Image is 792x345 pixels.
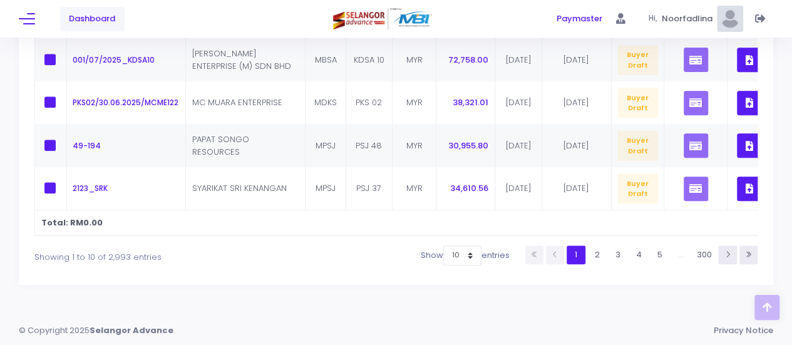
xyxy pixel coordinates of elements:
[737,91,761,115] button: Click to View, Upload, Download, and Delete Documents List
[90,324,173,337] strong: Selangor Advance
[609,245,627,264] a: 3
[60,7,125,31] a: Dashboard
[346,124,393,167] td: PSJ 48
[542,167,612,210] td: [DATE]
[192,133,249,158] span: PAPAT SONGO RESOURCES
[73,140,101,151] span: 49-194
[393,81,437,125] td: MYR
[714,324,773,337] a: Privacy Notice
[737,48,761,72] button: Click to View, Upload, Download, and Delete Documents List
[393,38,437,81] td: MYR
[692,245,716,264] a: 300
[588,245,606,264] a: 2
[73,54,155,65] span: 001/07/2025_KDSA10
[542,81,612,125] td: [DATE]
[542,124,612,167] td: [DATE]
[448,54,488,66] span: 72,758.00
[448,140,488,152] span: 30,955.80
[495,81,542,125] td: [DATE]
[443,245,481,265] select: Showentries
[73,183,108,193] span: 2123_SRK
[306,38,346,81] td: MBSA
[346,167,393,210] td: PSJ 37
[630,245,648,264] a: 4
[306,81,346,125] td: MDKS
[495,38,542,81] td: [DATE]
[393,124,437,167] td: MYR
[717,6,743,32] img: Pic
[617,88,657,118] span: Buyer Draft
[346,81,393,125] td: PKS 02
[69,13,115,25] span: Dashboard
[617,173,657,203] span: Buyer Draft
[192,182,287,194] span: SYARIKAT SRI KENANGAN
[453,96,488,108] span: 38,321.01
[495,167,542,210] td: [DATE]
[333,8,434,29] img: Logo
[192,96,282,108] span: MC MUARA ENTERPRISE
[542,38,612,81] td: [DATE]
[306,124,346,167] td: MPSJ
[557,13,602,25] span: Paymaster
[617,131,657,161] span: Buyer Draft
[617,45,657,75] span: Buyer Draft
[83,217,103,229] span: 0.00
[192,48,291,72] span: [PERSON_NAME] ENTERPRISE (M) SDN BHD
[306,167,346,210] td: MPSJ
[737,133,761,158] button: Click to View, Upload, Download, and Delete Documents List
[661,13,716,25] span: Noorfadlina
[651,245,669,264] a: 5
[495,124,542,167] td: [DATE]
[648,13,661,24] span: Hi,
[421,245,510,265] label: Show entries
[450,182,488,194] span: 34,610.56
[737,177,761,201] button: Click to View, Upload, Download, and Delete Documents List
[73,97,178,108] span: PKS02/30.06.2025/MCME122
[19,324,185,337] div: © Copyright 2025 .
[346,38,393,81] td: KDSA 10
[567,245,585,264] a: 1
[34,244,329,264] div: Showing 1 to 10 of 2,993 entries
[393,167,437,210] td: MYR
